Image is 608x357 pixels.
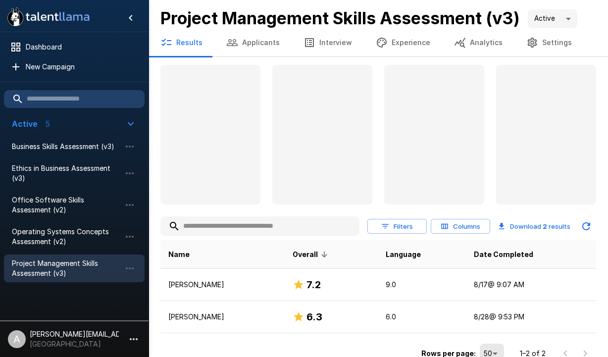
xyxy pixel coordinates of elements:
[168,312,277,322] p: [PERSON_NAME]
[386,249,421,260] span: Language
[367,219,427,234] button: Filters
[306,309,322,325] h6: 6.3
[442,29,514,56] button: Analytics
[528,9,577,28] div: Active
[386,312,458,322] p: 6.0
[306,277,321,293] h6: 7.2
[466,269,596,301] td: 8/17 @ 9:07 AM
[293,249,331,260] span: Overall
[168,280,277,290] p: [PERSON_NAME]
[364,29,442,56] button: Experience
[431,219,490,234] button: Columns
[466,301,596,333] td: 8/28 @ 9:53 PM
[386,280,458,290] p: 9.0
[292,29,364,56] button: Interview
[543,222,547,230] b: 2
[168,249,190,260] span: Name
[494,216,574,236] button: Download 2 results
[474,249,533,260] span: Date Completed
[576,216,596,236] button: Updated Yesterday - 4:15 PM
[214,29,292,56] button: Applicants
[149,29,214,56] button: Results
[514,29,584,56] button: Settings
[160,8,520,28] b: Project Management Skills Assessment (v3)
